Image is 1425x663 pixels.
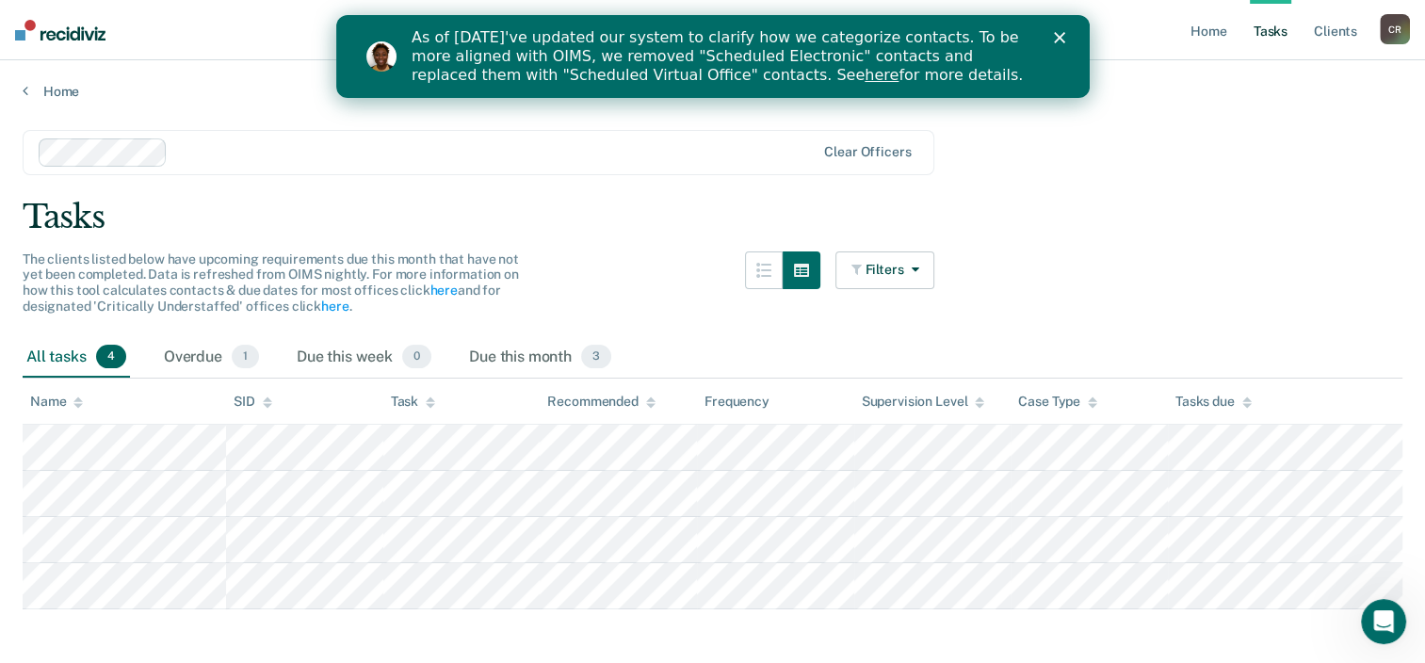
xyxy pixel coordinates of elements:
[1361,599,1406,644] iframe: Intercom live chat
[293,337,435,379] div: Due this week0
[402,345,431,369] span: 0
[232,345,259,369] span: 1
[96,345,126,369] span: 4
[547,394,655,410] div: Recommended
[704,394,769,410] div: Frequency
[1175,394,1252,410] div: Tasks due
[581,345,611,369] span: 3
[465,337,615,379] div: Due this month3
[429,283,457,298] a: here
[336,15,1090,98] iframe: Intercom live chat banner
[23,198,1402,236] div: Tasks
[862,394,985,410] div: Supervision Level
[718,17,737,28] div: Close
[23,83,1402,100] a: Home
[1018,394,1097,410] div: Case Type
[160,337,263,379] div: Overdue1
[234,394,272,410] div: SID
[1380,14,1410,44] div: C R
[30,394,83,410] div: Name
[391,394,435,410] div: Task
[1380,14,1410,44] button: CR
[835,251,935,289] button: Filters
[321,299,348,314] a: here
[23,251,519,314] span: The clients listed below have upcoming requirements due this month that have not yet been complet...
[824,144,911,160] div: Clear officers
[528,51,562,69] a: here
[15,20,105,40] img: Recidiviz
[23,337,130,379] div: All tasks4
